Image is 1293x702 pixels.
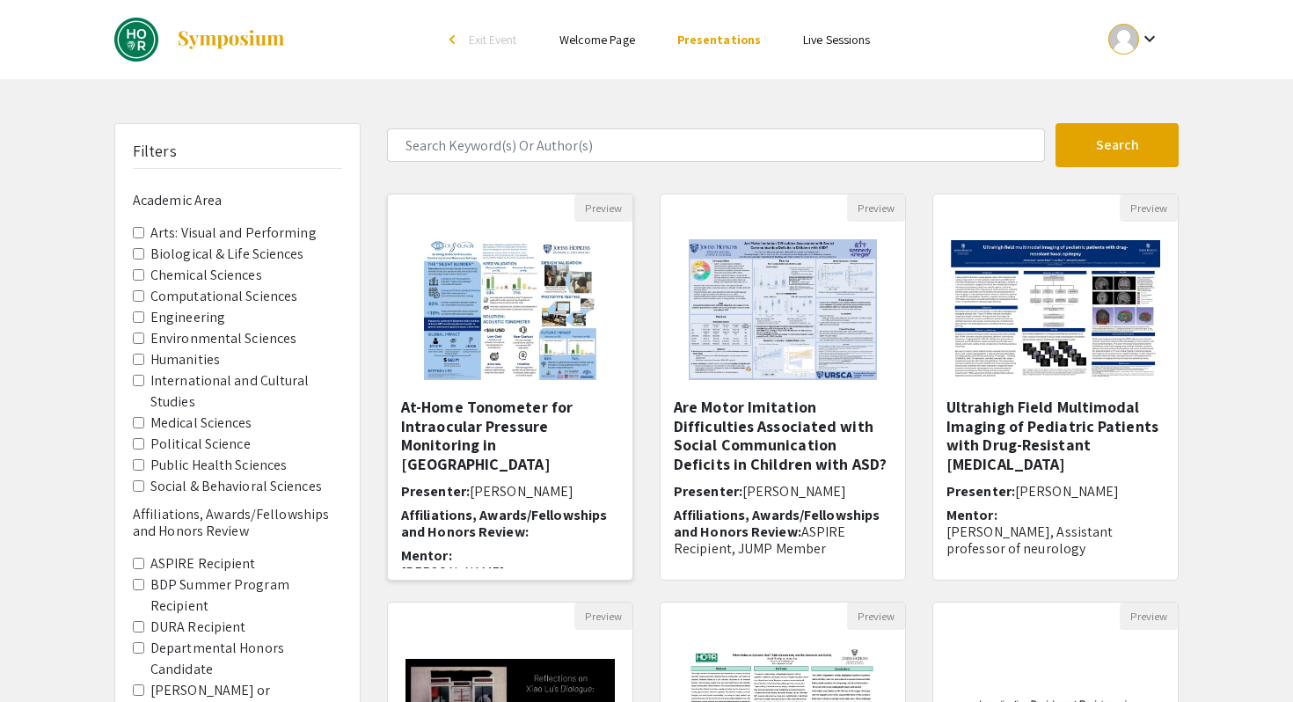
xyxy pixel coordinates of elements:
label: Political Science [150,434,251,455]
label: DURA Recipient [150,617,245,638]
h5: At-Home Tonometer for Intraocular Pressure Monitoring in [GEOGRAPHIC_DATA] [401,398,619,473]
label: Departmental Honors Candidate [150,638,342,680]
label: Humanities [150,349,220,370]
label: ASPIRE Recipient [150,553,256,574]
button: Preview [1120,194,1178,222]
label: BDP Summer Program Recipient [150,574,342,617]
input: Search Keyword(s) Or Author(s) [387,128,1045,162]
h6: Presenter: [674,483,892,500]
button: Expand account dropdown [1090,19,1179,59]
span: Affiliations, Awards/Fellowships and Honors Review: [401,506,607,541]
h5: Ultrahigh Field Multimodal Imaging of Pediatric Patients with Drug-Resistant [MEDICAL_DATA] [946,398,1165,473]
span: Mentor: [674,563,725,581]
label: Arts: Visual and Performing [150,223,317,244]
a: Presentations [677,32,761,48]
label: Environmental Sciences [150,328,296,349]
button: Preview [574,194,632,222]
div: Open Presentation <p><span style="background-color: transparent; color: rgb(0, 0, 0);">At-Home To... [387,194,633,581]
a: Welcome Page [559,32,635,48]
span: Mentor: [401,546,452,565]
mat-icon: Expand account dropdown [1139,28,1160,49]
button: Preview [574,603,632,630]
span: Affiliations, Awards/Fellowships and Honors Review: [674,506,880,541]
span: ASPIRE Recipient, JUMP Member [674,523,845,558]
button: Search [1056,123,1179,167]
span: [PERSON_NAME] [1015,482,1119,501]
label: Engineering [150,307,225,328]
img: DREAMS Spring 2025 [114,18,158,62]
iframe: Chat [13,623,75,689]
label: International and Cultural Studies [150,370,342,413]
span: [PERSON_NAME] [470,482,573,501]
img: <p>Ultrahigh Field Multimodal Imaging of Pediatric Patients with Drug-Resistant Focal Epilepsy</p> [933,223,1178,398]
label: Biological & Life Sciences [150,244,304,265]
label: Social & Behavioral Sciences [150,476,322,497]
h6: Affiliations, Awards/Fellowships and Honors Review [133,506,342,539]
img: <p>Are Motor Imitation Difficulties Associated with Social Communication Deficits in Children wit... [671,222,894,398]
h6: Presenter: [401,483,619,500]
h6: Academic Area [133,192,342,208]
button: Preview [1120,603,1178,630]
h5: Filters [133,142,177,161]
p: [PERSON_NAME], Assistant professor of neurology [946,523,1165,557]
div: Open Presentation <p>Ultrahigh Field Multimodal Imaging of Pediatric Patients with Drug-Resistant... [932,194,1179,581]
button: Preview [847,603,905,630]
span: Exit Event [469,32,517,48]
a: Live Sessions [803,32,870,48]
button: Preview [847,194,905,222]
label: Chemical Sciences [150,265,262,286]
div: arrow_back_ios [449,34,460,45]
a: DREAMS Spring 2025 [114,18,286,62]
label: Computational Sciences [150,286,297,307]
div: Open Presentation <p>Are Motor Imitation Difficulties Associated with Social Communication Defici... [660,194,906,581]
img: <p><span style="background-color: transparent; color: rgb(0, 0, 0);">At-Home Tonometer for Intrao... [406,222,614,398]
label: Medical Sciences [150,413,252,434]
span: [PERSON_NAME] [742,482,846,501]
span: Mentor: [946,506,997,524]
h5: Are Motor Imitation Difficulties Associated with Social Communication Deficits in Children with ASD? [674,398,892,473]
label: Public Health Sciences [150,455,287,476]
p: [PERSON_NAME] [401,564,619,581]
h6: Presenter: [946,483,1165,500]
img: Symposium by ForagerOne [176,29,286,50]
